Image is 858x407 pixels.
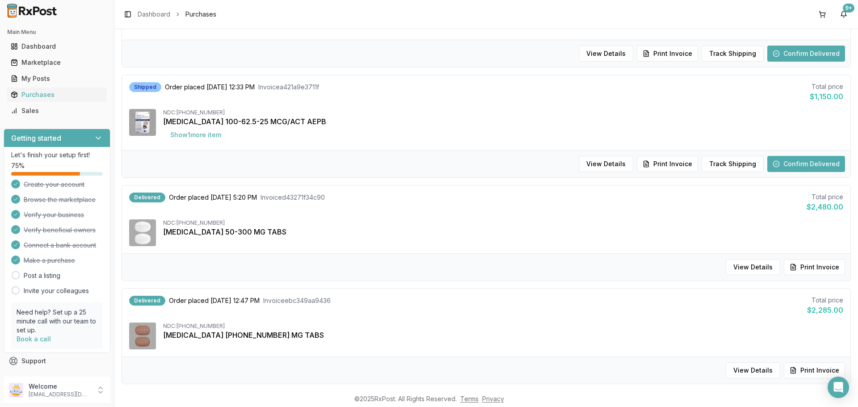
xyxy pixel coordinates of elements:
[24,226,96,235] span: Verify beneficial owners
[163,116,843,127] div: [MEDICAL_DATA] 100-62.5-25 MCG/ACT AEPB
[837,7,851,21] button: 9+
[579,156,633,172] button: View Details
[29,391,91,398] p: [EMAIL_ADDRESS][DOMAIN_NAME]
[11,151,103,159] p: Let's finish your setup first!
[129,109,156,136] img: Trelegy Ellipta 100-62.5-25 MCG/ACT AEPB
[163,227,843,237] div: [MEDICAL_DATA] 50-300 MG TABS
[726,362,780,378] button: View Details
[24,286,89,295] a: Invite your colleagues
[767,156,845,172] button: Confirm Delivered
[11,161,25,170] span: 75 %
[843,4,854,13] div: 9+
[784,362,845,378] button: Print Invoice
[24,195,96,204] span: Browse the marketplace
[7,87,107,103] a: Purchases
[7,29,107,36] h2: Main Menu
[24,180,84,189] span: Create your account
[637,46,698,62] button: Print Invoice
[24,210,84,219] span: Verify your business
[7,55,107,71] a: Marketplace
[579,46,633,62] button: View Details
[702,156,764,172] button: Track Shipping
[263,296,331,305] span: Invoice ebc349aa9436
[163,330,843,340] div: [MEDICAL_DATA] [PHONE_NUMBER] MG TABS
[4,71,110,86] button: My Posts
[21,373,52,382] span: Feedback
[129,82,161,92] div: Shipped
[807,193,843,201] div: Total price
[165,83,255,92] span: Order placed [DATE] 12:33 PM
[7,38,107,55] a: Dashboard
[17,308,97,335] p: Need help? Set up a 25 minute call with our team to set up.
[11,133,61,143] h3: Getting started
[807,305,843,315] div: $2,285.00
[11,90,103,99] div: Purchases
[24,256,75,265] span: Make a purchase
[129,219,156,246] img: Dovato 50-300 MG TABS
[4,353,110,369] button: Support
[11,74,103,83] div: My Posts
[702,46,764,62] button: Track Shipping
[163,109,843,116] div: NDC: [PHONE_NUMBER]
[24,271,60,280] a: Post a listing
[4,369,110,385] button: Feedback
[784,259,845,275] button: Print Invoice
[163,323,843,330] div: NDC: [PHONE_NUMBER]
[4,55,110,70] button: Marketplace
[482,395,504,403] a: Privacy
[17,335,51,343] a: Book a call
[163,127,228,143] button: Show1more item
[7,103,107,119] a: Sales
[9,383,23,397] img: User avatar
[4,104,110,118] button: Sales
[7,71,107,87] a: My Posts
[11,106,103,115] div: Sales
[4,39,110,54] button: Dashboard
[169,193,257,202] span: Order placed [DATE] 5:20 PM
[169,296,260,305] span: Order placed [DATE] 12:47 PM
[767,46,845,62] button: Confirm Delivered
[138,10,170,19] a: Dashboard
[129,193,165,202] div: Delivered
[460,395,479,403] a: Terms
[24,241,96,250] span: Connect a bank account
[138,10,216,19] nav: breadcrumb
[807,296,843,305] div: Total price
[258,83,319,92] span: Invoice a421a9e3711f
[261,193,325,202] span: Invoice d43271f34c90
[29,382,91,391] p: Welcome
[637,156,698,172] button: Print Invoice
[11,58,103,67] div: Marketplace
[828,377,849,398] div: Open Intercom Messenger
[11,42,103,51] div: Dashboard
[4,88,110,102] button: Purchases
[163,219,843,227] div: NDC: [PHONE_NUMBER]
[807,201,843,212] div: $2,480.00
[726,259,780,275] button: View Details
[129,323,156,349] img: Biktarvy 50-200-25 MG TABS
[810,91,843,102] div: $1,150.00
[129,296,165,306] div: Delivered
[185,10,216,19] span: Purchases
[810,82,843,91] div: Total price
[4,4,61,18] img: RxPost Logo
